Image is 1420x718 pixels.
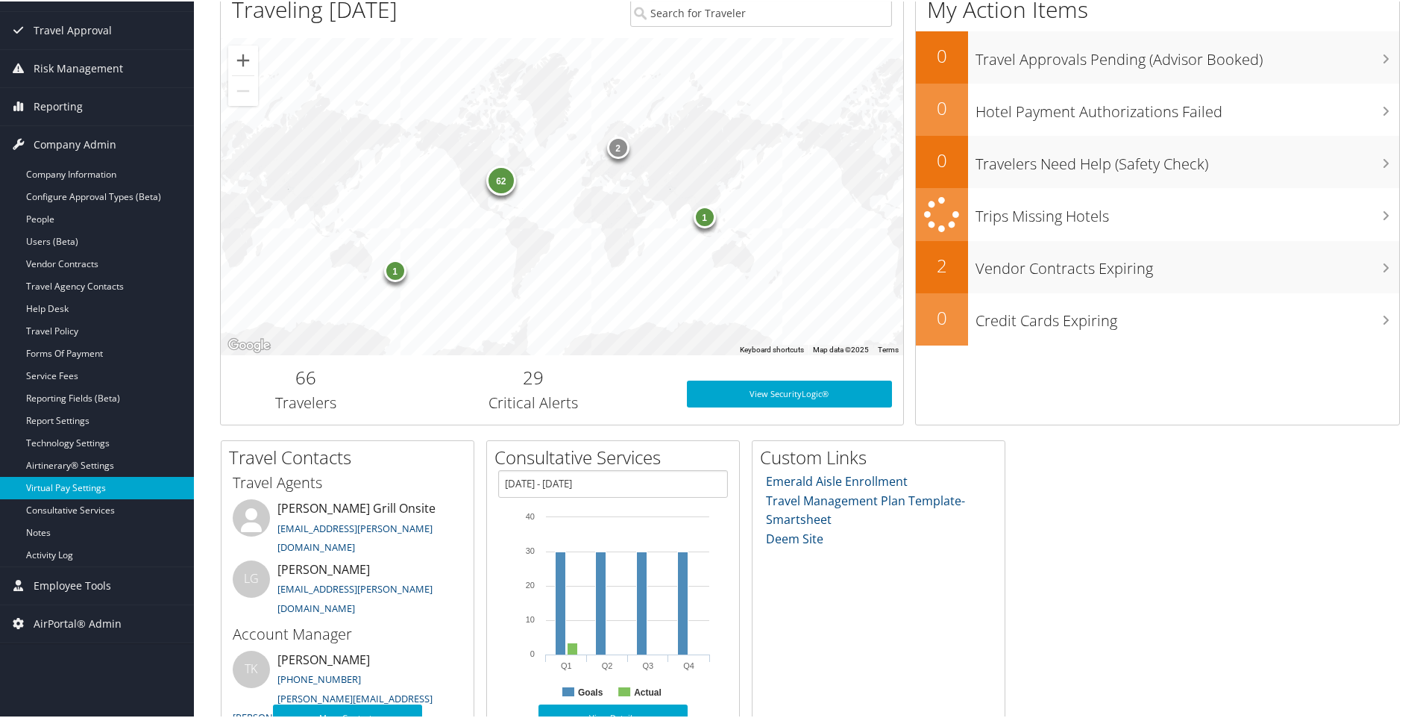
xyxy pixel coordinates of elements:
li: [PERSON_NAME] [225,559,470,620]
tspan: 30 [526,545,535,554]
button: Keyboard shortcuts [740,343,804,354]
a: 2Vendor Contracts Expiring [916,240,1399,292]
h3: Critical Alerts [403,391,665,412]
span: Company Admin [34,125,116,162]
div: LG [233,559,270,596]
tspan: 10 [526,614,535,622]
img: Google [224,334,274,354]
a: Emerald Aisle Enrollment [766,472,908,488]
span: Reporting [34,87,83,124]
a: [EMAIL_ADDRESS][PERSON_NAME][DOMAIN_NAME] [277,581,433,614]
a: [EMAIL_ADDRESS][PERSON_NAME][DOMAIN_NAME] [277,520,433,553]
div: 62 [486,164,516,194]
h3: Travel Approvals Pending (Advisor Booked) [976,40,1399,69]
h3: Credit Cards Expiring [976,302,1399,330]
a: View SecurityLogic® [687,379,892,406]
tspan: 20 [526,579,535,588]
text: Actual [634,686,662,696]
a: 0Travel Approvals Pending (Advisor Booked) [916,30,1399,82]
text: Goals [578,686,603,696]
text: Q3 [643,660,654,669]
a: 0Hotel Payment Authorizations Failed [916,82,1399,134]
span: Map data ©2025 [813,344,869,352]
h3: Vendor Contracts Expiring [976,249,1399,278]
tspan: 40 [526,511,535,519]
button: Zoom out [228,75,258,104]
h3: Hotel Payment Authorizations Failed [976,93,1399,121]
tspan: 0 [530,648,535,657]
text: Q4 [683,660,694,669]
text: Q2 [602,660,613,669]
text: Q1 [561,660,572,669]
h2: 0 [916,304,968,329]
h3: Travel Agents [233,471,462,492]
h2: 0 [916,42,968,67]
h2: Travel Contacts [229,443,474,469]
a: 0Travelers Need Help (Safety Check) [916,134,1399,187]
h2: Custom Links [760,443,1005,469]
a: Terms (opens in new tab) [878,344,899,352]
h2: 2 [916,252,968,277]
h3: Trips Missing Hotels [976,197,1399,225]
button: Zoom in [228,44,258,74]
span: Risk Management [34,49,123,86]
div: TK [233,649,270,687]
h2: 29 [403,363,665,389]
a: Trips Missing Hotels [916,187,1399,240]
div: 2 [607,134,629,157]
span: AirPortal® Admin [34,604,122,641]
li: [PERSON_NAME] Grill Onsite [225,498,470,559]
a: Travel Management Plan Template- Smartsheet [766,491,965,527]
a: 0Credit Cards Expiring [916,292,1399,344]
h2: 0 [916,146,968,172]
h2: Consultative Services [494,443,739,469]
div: 1 [384,257,406,280]
a: [PHONE_NUMBER] [277,671,361,684]
div: 1 [694,204,716,226]
h2: 0 [916,94,968,119]
span: Travel Approval [34,10,112,48]
h3: Travelers [232,391,380,412]
h3: Travelers Need Help (Safety Check) [976,145,1399,173]
span: Employee Tools [34,566,111,603]
h2: 66 [232,363,380,389]
a: Deem Site [766,529,823,546]
a: Open this area in Google Maps (opens a new window) [224,334,274,354]
h3: Account Manager [233,622,462,643]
